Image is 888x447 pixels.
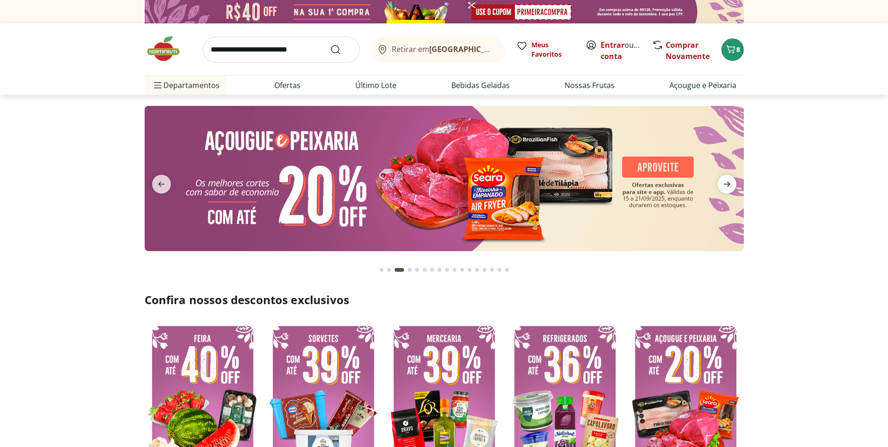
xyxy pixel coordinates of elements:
button: Carrinho [721,38,744,61]
span: Departamentos [152,74,220,97]
span: Retirar em [392,45,495,53]
a: Açougue e Peixaria [669,80,736,91]
button: Go to page 6 from fs-carousel [421,259,428,281]
button: Go to page 5 from fs-carousel [413,259,421,281]
button: Go to page 2 from fs-carousel [385,259,393,281]
a: Nossas Frutas [565,80,615,91]
a: Bebidas Geladas [451,80,510,91]
button: previous [145,175,178,194]
button: Go to page 13 from fs-carousel [473,259,481,281]
button: Menu [152,74,163,97]
span: Meus Favoritos [531,40,574,59]
a: Ofertas [274,80,301,91]
button: Go to page 8 from fs-carousel [436,259,443,281]
button: Go to page 10 from fs-carousel [451,259,458,281]
button: Go to page 15 from fs-carousel [488,259,496,281]
button: Go to page 7 from fs-carousel [428,259,436,281]
b: [GEOGRAPHIC_DATA]/[GEOGRAPHIC_DATA] [429,44,587,54]
button: Go to page 17 from fs-carousel [503,259,511,281]
a: Criar conta [601,40,652,61]
span: 8 [736,45,740,54]
button: Go to page 1 from fs-carousel [378,259,385,281]
img: Hortifruti [145,35,191,63]
button: Go to page 4 from fs-carousel [406,259,413,281]
button: Go to page 16 from fs-carousel [496,259,503,281]
input: search [203,37,360,63]
a: Entrar [601,40,624,50]
button: Retirar em[GEOGRAPHIC_DATA]/[GEOGRAPHIC_DATA] [371,37,505,63]
button: Submit Search [330,44,352,55]
span: ou [601,39,642,62]
button: Go to page 14 from fs-carousel [481,259,488,281]
button: Go to page 12 from fs-carousel [466,259,473,281]
a: Último Lote [355,80,396,91]
h2: Confira nossos descontos exclusivos [145,292,744,307]
button: Go to page 11 from fs-carousel [458,259,466,281]
a: Meus Favoritos [516,40,574,59]
button: Go to page 9 from fs-carousel [443,259,451,281]
img: açougue [145,106,744,251]
button: next [710,175,744,194]
a: Comprar Novamente [666,40,710,61]
button: Current page from fs-carousel [393,259,406,281]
